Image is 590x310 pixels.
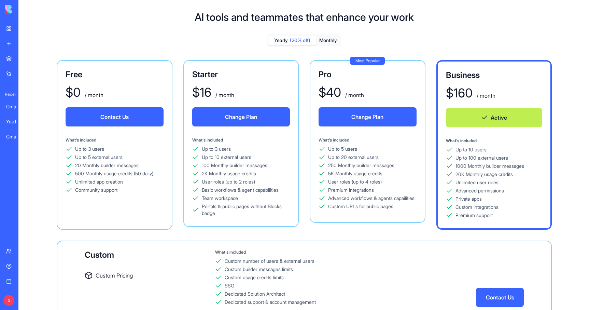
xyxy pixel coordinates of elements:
div: What's included [66,137,164,143]
div: Custom URLs for public pages [328,203,393,210]
div: Team workspace [202,195,238,202]
span: (20% off) [290,37,310,44]
div: Basic workflows & agent capabilities [202,187,279,193]
div: Dedicated Solution Architect [225,291,285,297]
div: 2K Monthly usage credits [202,170,256,177]
div: What's included [319,137,417,143]
h1: AI tools and teammates that enhance your work [195,11,414,23]
div: Premium support [455,212,493,219]
div: $ 16 [192,85,211,99]
div: Advanced workflows & agents capailities [328,195,415,202]
div: 250 Monthly builder messages [328,162,394,169]
div: What's included [446,138,543,144]
div: Portals & public pages without Blocks badge [202,203,290,217]
div: Up to 20 external users [328,154,379,161]
a: YouTube Creator Studio [2,115,29,129]
div: Most Popular [350,57,385,65]
button: Yearly [268,36,316,45]
div: Gmail Content Viewer [6,133,25,140]
div: Community support [75,187,117,193]
button: Change Plan [319,107,417,126]
div: / month [344,91,364,99]
div: Custom number of users & external users [225,258,314,265]
div: $ 40 [319,85,341,99]
div: / month [83,91,103,99]
button: Contact Us [476,288,524,307]
div: 5K Monthly usage credits [328,170,382,177]
div: YouTube Creator Studio [6,118,25,125]
div: Starter [192,69,290,80]
div: / month [475,92,495,100]
span: Custom Pricing [96,271,133,280]
div: Pro [319,69,417,80]
div: Premium integrations [328,187,374,193]
div: 1000 Monthly builder messages [455,163,524,170]
div: Custom usage credits limits [225,274,284,281]
a: Gmail Content Viewer [2,130,29,144]
button: Active [446,108,543,127]
div: $ 0 [66,85,81,99]
div: Unlimited app creation [75,178,123,185]
span: S [3,295,14,306]
div: Private apps [455,196,482,202]
div: Up to 10 external users [202,154,251,161]
div: / month [214,91,234,99]
div: Up to 3 users [202,146,231,152]
div: User roles (up to 2 roles) [202,178,255,185]
div: Up to 5 external users [75,154,123,161]
div: Custom builder messages limits [225,266,293,273]
div: 100 Monthly builder messages [202,162,267,169]
img: logo [5,5,47,14]
div: Free [66,69,164,80]
button: Contact Us [66,107,164,126]
button: Monthly [316,36,340,45]
div: $ 160 [446,86,473,100]
div: 500 Monthly usage credits (50 daily) [75,170,153,177]
div: Up to 100 external users [455,154,508,161]
div: Gmail Manager [6,103,25,110]
a: Gmail Manager [2,100,29,113]
div: Dedicated support & account management [225,299,316,306]
div: Custom integrations [455,204,498,211]
div: Business [446,70,543,81]
div: Up to 3 users [75,146,104,152]
div: SSO [225,282,235,289]
div: Up to 10 users [455,146,487,153]
div: Advanced permissions [455,187,504,194]
div: What's included [192,137,290,143]
span: Recent [2,92,16,97]
div: Custom [85,250,215,260]
div: User roles (up to 4 roles) [328,178,382,185]
div: Unlimited user roles [455,179,498,186]
div: 20K Monthly usage credits [455,171,513,178]
div: Up to 5 users [328,146,357,152]
button: Change Plan [192,107,290,126]
div: What's included [215,250,476,255]
div: 20 Monthly builder messages [75,162,139,169]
